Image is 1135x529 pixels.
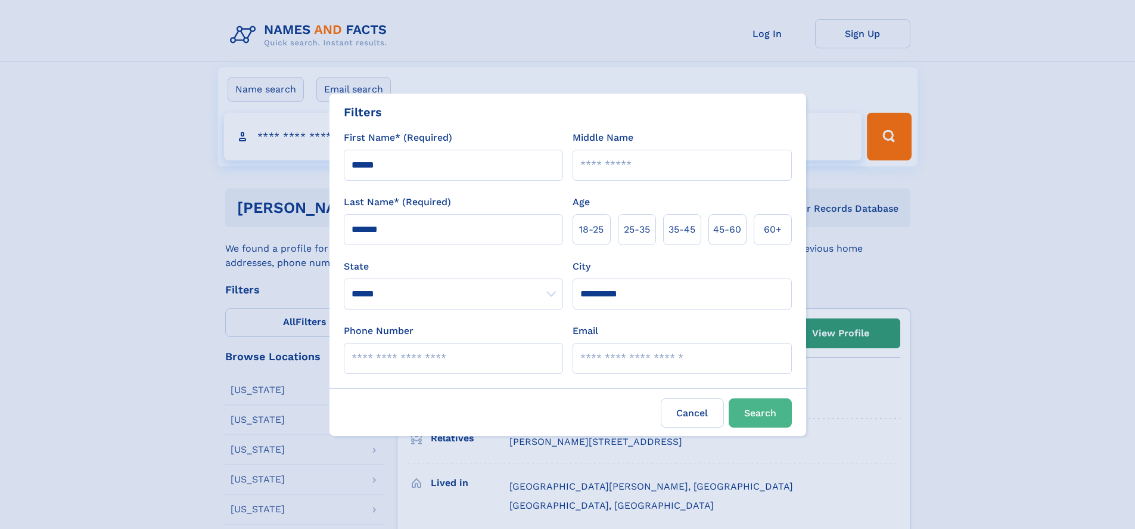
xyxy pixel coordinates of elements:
span: 45‑60 [713,222,741,237]
span: 60+ [764,222,782,237]
label: Phone Number [344,324,413,338]
label: Cancel [661,398,724,428]
label: State [344,259,563,274]
label: City [573,259,590,274]
span: 35‑45 [668,222,695,237]
button: Search [729,398,792,428]
label: Age [573,195,590,209]
span: 18‑25 [579,222,604,237]
label: First Name* (Required) [344,131,452,145]
label: Email [573,324,598,338]
label: Last Name* (Required) [344,195,451,209]
label: Middle Name [573,131,633,145]
div: Filters [344,103,382,121]
span: 25‑35 [624,222,650,237]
